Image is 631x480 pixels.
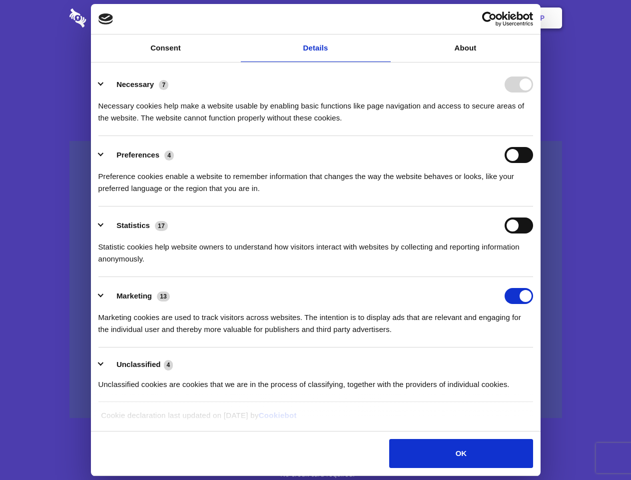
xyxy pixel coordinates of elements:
div: Necessary cookies help make a website usable by enabling basic functions like page navigation and... [98,92,533,124]
button: Statistics (17) [98,217,174,233]
img: logo [98,13,113,24]
label: Preferences [116,150,159,159]
label: Marketing [116,291,152,300]
button: OK [389,439,533,468]
span: 13 [157,291,170,301]
a: Details [241,34,391,62]
button: Preferences (4) [98,147,180,163]
a: Consent [91,34,241,62]
label: Statistics [116,221,150,229]
iframe: Drift Widget Chat Controller [581,430,619,468]
h1: Eliminate Slack Data Loss. [69,45,562,81]
a: Usercentrics Cookiebot - opens in a new window [446,11,533,26]
span: 4 [164,360,173,370]
a: About [391,34,541,62]
a: Cookiebot [259,411,297,419]
a: Login [453,2,497,33]
a: Contact [405,2,451,33]
h4: Auto-redaction of sensitive data, encrypted data sharing and self-destructing private chats. Shar... [69,91,562,124]
img: logo-wordmark-white-trans-d4663122ce5f474addd5e946df7df03e33cb6a1c49d2221995e7729f52c070b2.svg [69,8,155,27]
div: Statistic cookies help website owners to understand how visitors interact with websites by collec... [98,233,533,265]
div: Unclassified cookies are cookies that we are in the process of classifying, together with the pro... [98,371,533,390]
a: Pricing [293,2,337,33]
span: 7 [159,80,168,90]
button: Marketing (13) [98,288,176,304]
span: 17 [155,221,168,231]
div: Marketing cookies are used to track visitors across websites. The intention is to display ads tha... [98,304,533,335]
div: Preference cookies enable a website to remember information that changes the way the website beha... [98,163,533,194]
button: Unclassified (4) [98,358,179,371]
button: Necessary (7) [98,76,175,92]
label: Necessary [116,80,154,88]
div: Cookie declaration last updated on [DATE] by [93,409,538,429]
span: 4 [164,150,174,160]
a: Wistia video thumbnail [69,141,562,418]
